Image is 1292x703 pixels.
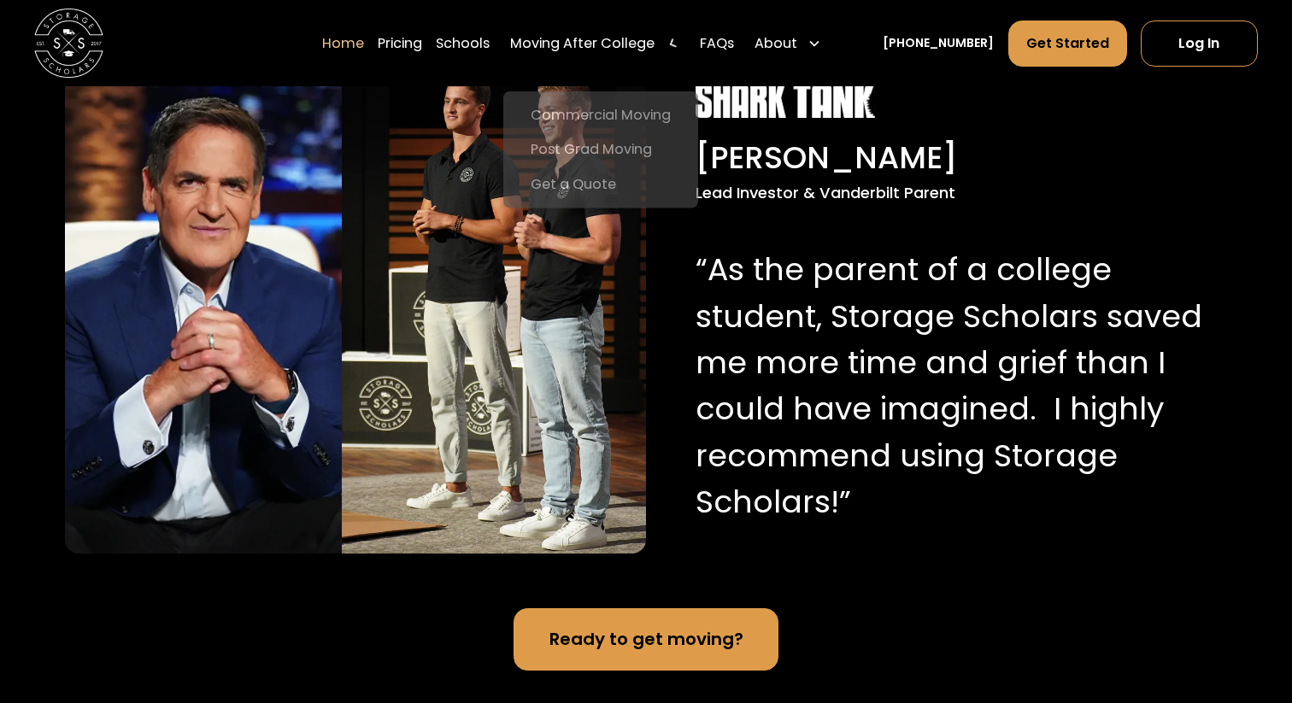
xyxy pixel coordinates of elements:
[1008,20,1127,66] a: Get Started
[322,19,364,67] a: Home
[696,247,1205,525] p: “As the parent of a college student, Storage Scholars saved me more time and grief than I could h...
[700,19,734,67] a: FAQs
[34,9,103,78] img: Storage Scholars main logo
[510,97,691,132] a: Commercial Moving
[510,32,655,53] div: Moving After College
[503,91,698,208] nav: Moving After College
[510,132,691,166] a: Post Grad Moving
[1141,20,1258,66] a: Log In
[34,9,103,78] a: home
[65,63,646,553] img: Mark Cuban with Storage Scholar's co-founders, Sam and Matt.
[696,83,874,118] img: Shark Tank white logo.
[748,19,828,67] div: About
[883,34,994,52] a: [PHONE_NUMBER]
[549,626,743,652] div: Ready to get moving?
[514,608,778,670] a: Ready to get moving?
[503,19,685,67] div: Moving After College
[436,19,490,67] a: Schools
[696,181,1205,204] div: Lead Investor & Vanderbilt Parent
[378,19,422,67] a: Pricing
[696,135,1205,181] div: [PERSON_NAME]
[755,32,797,53] div: About
[510,167,691,201] a: Get a Quote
